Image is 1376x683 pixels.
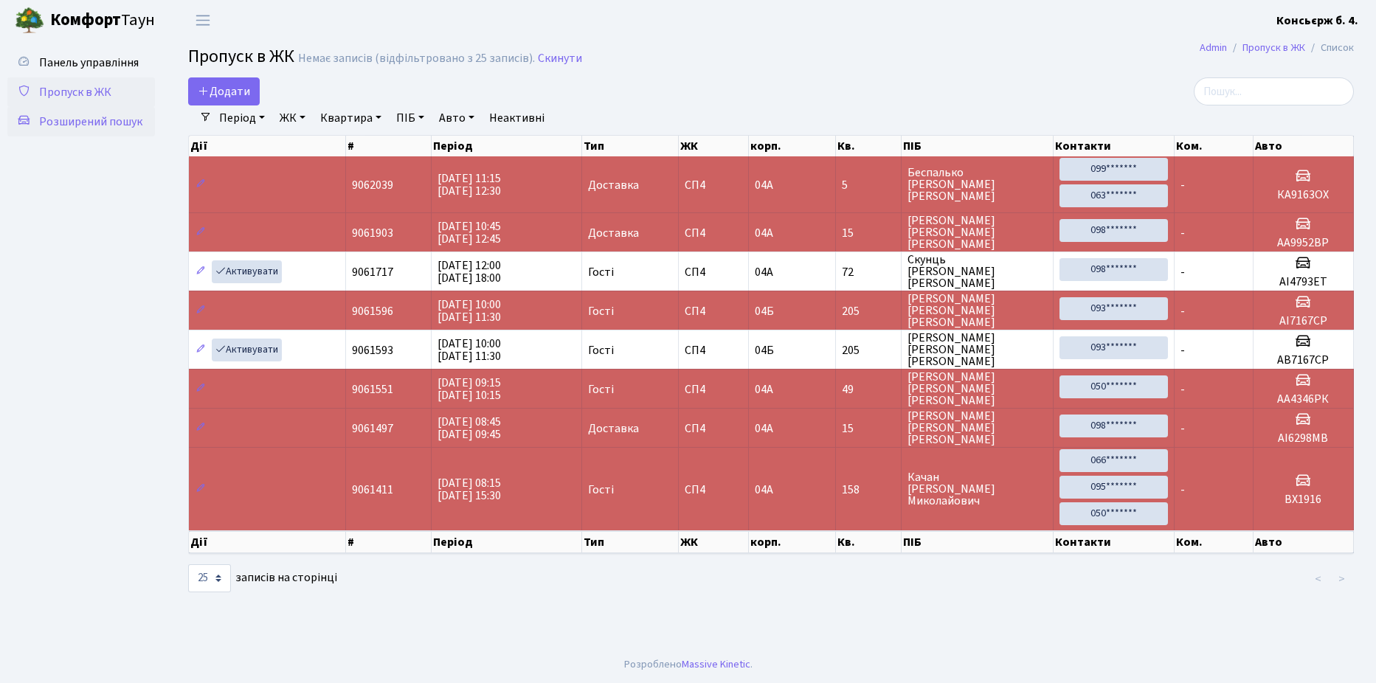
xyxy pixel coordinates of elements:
[1259,314,1347,328] h5: АІ7167СР
[212,339,282,361] a: Активувати
[842,227,896,239] span: 15
[907,371,1046,406] span: [PERSON_NAME] [PERSON_NAME] [PERSON_NAME]
[842,384,896,395] span: 49
[438,414,501,443] span: [DATE] 08:45 [DATE] 09:45
[1180,264,1185,280] span: -
[1180,482,1185,498] span: -
[432,136,582,156] th: Період
[1200,40,1227,55] a: Admin
[390,105,430,131] a: ПІБ
[1175,531,1254,553] th: Ком.
[907,410,1046,445] span: [PERSON_NAME] [PERSON_NAME] [PERSON_NAME]
[685,266,742,278] span: СП4
[188,564,337,592] label: записів на сторінці
[7,48,155,77] a: Панель управління
[188,564,231,592] select: записів на сторінці
[749,531,836,553] th: корп.
[432,531,582,553] th: Період
[438,336,501,364] span: [DATE] 10:00 [DATE] 11:30
[352,482,393,498] span: 9061411
[842,344,896,356] span: 205
[50,8,121,32] b: Комфорт
[1254,531,1354,553] th: Авто
[902,531,1053,553] th: ПІБ
[352,264,393,280] span: 9061717
[433,105,480,131] a: Авто
[685,423,742,434] span: СП4
[907,167,1046,202] span: Беспалько [PERSON_NAME] [PERSON_NAME]
[755,225,773,241] span: 04А
[842,305,896,317] span: 205
[588,384,614,395] span: Гості
[1259,275,1347,289] h5: АІ4793ЕТ
[1259,236,1347,250] h5: АА9952ВР
[749,136,836,156] th: корп.
[184,8,221,32] button: Переключити навігацію
[907,293,1046,328] span: [PERSON_NAME] [PERSON_NAME] [PERSON_NAME]
[50,8,155,33] span: Таун
[538,52,582,66] a: Скинути
[685,384,742,395] span: СП4
[907,471,1046,507] span: Качан [PERSON_NAME] Миколайович
[189,136,346,156] th: Дії
[755,264,773,280] span: 04А
[588,266,614,278] span: Гості
[755,303,774,319] span: 04Б
[582,531,679,553] th: Тип
[685,227,742,239] span: СП4
[1180,177,1185,193] span: -
[682,656,750,672] a: Massive Kinetic
[314,105,387,131] a: Квартира
[1276,13,1358,29] b: Консьєрж б. 4.
[438,218,501,247] span: [DATE] 10:45 [DATE] 12:45
[755,482,773,498] span: 04А
[1178,32,1376,63] nav: breadcrumb
[438,475,501,504] span: [DATE] 08:15 [DATE] 15:30
[15,6,44,35] img: logo.png
[1305,40,1354,56] li: Список
[842,484,896,496] span: 158
[685,179,742,191] span: СП4
[213,105,271,131] a: Період
[685,484,742,496] span: СП4
[483,105,550,131] a: Неактивні
[1259,353,1347,367] h5: АВ7167СР
[1054,531,1175,553] th: Контакти
[1242,40,1305,55] a: Пропуск в ЖК
[352,177,393,193] span: 9062039
[438,375,501,403] span: [DATE] 09:15 [DATE] 10:15
[346,531,432,553] th: #
[352,381,393,398] span: 9061551
[588,227,639,239] span: Доставка
[1259,188,1347,202] h5: КА9163ОХ
[907,254,1046,289] span: Скунць [PERSON_NAME] [PERSON_NAME]
[588,344,614,356] span: Гості
[582,136,679,156] th: Тип
[685,344,742,356] span: СП4
[352,420,393,437] span: 9061497
[679,531,749,553] th: ЖК
[1180,303,1185,319] span: -
[1276,12,1358,30] a: Консьєрж б. 4.
[39,84,111,100] span: Пропуск в ЖК
[438,297,501,325] span: [DATE] 10:00 [DATE] 11:30
[755,342,774,358] span: 04Б
[1175,136,1254,156] th: Ком.
[679,136,749,156] th: ЖК
[7,77,155,107] a: Пропуск в ЖК
[39,55,139,71] span: Панель управління
[588,179,639,191] span: Доставка
[907,332,1046,367] span: [PERSON_NAME] [PERSON_NAME] [PERSON_NAME]
[1259,431,1347,445] h5: АІ6298МВ
[1054,136,1175,156] th: Контакти
[842,423,896,434] span: 15
[198,83,250,100] span: Додати
[755,381,773,398] span: 04А
[189,531,346,553] th: Дії
[352,303,393,319] span: 9061596
[588,484,614,496] span: Гості
[836,531,902,553] th: Кв.
[588,423,639,434] span: Доставка
[212,260,282,283] a: Активувати
[7,107,155,136] a: Розширений пошук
